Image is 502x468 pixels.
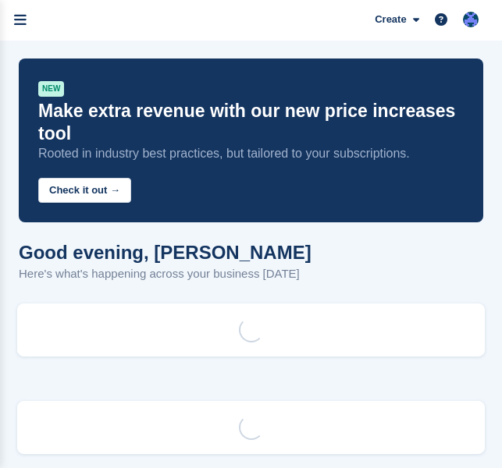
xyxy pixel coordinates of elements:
[38,178,131,204] button: Check it out →
[38,100,464,145] p: Make extra revenue with our new price increases tool
[19,242,312,263] h1: Good evening, [PERSON_NAME]
[375,12,406,27] span: Create
[38,145,464,162] p: Rooted in industry best practices, but tailored to your subscriptions.
[463,12,479,27] img: Matthew Keenan
[19,265,312,283] p: Here's what's happening across your business [DATE]
[38,81,64,97] div: NEW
